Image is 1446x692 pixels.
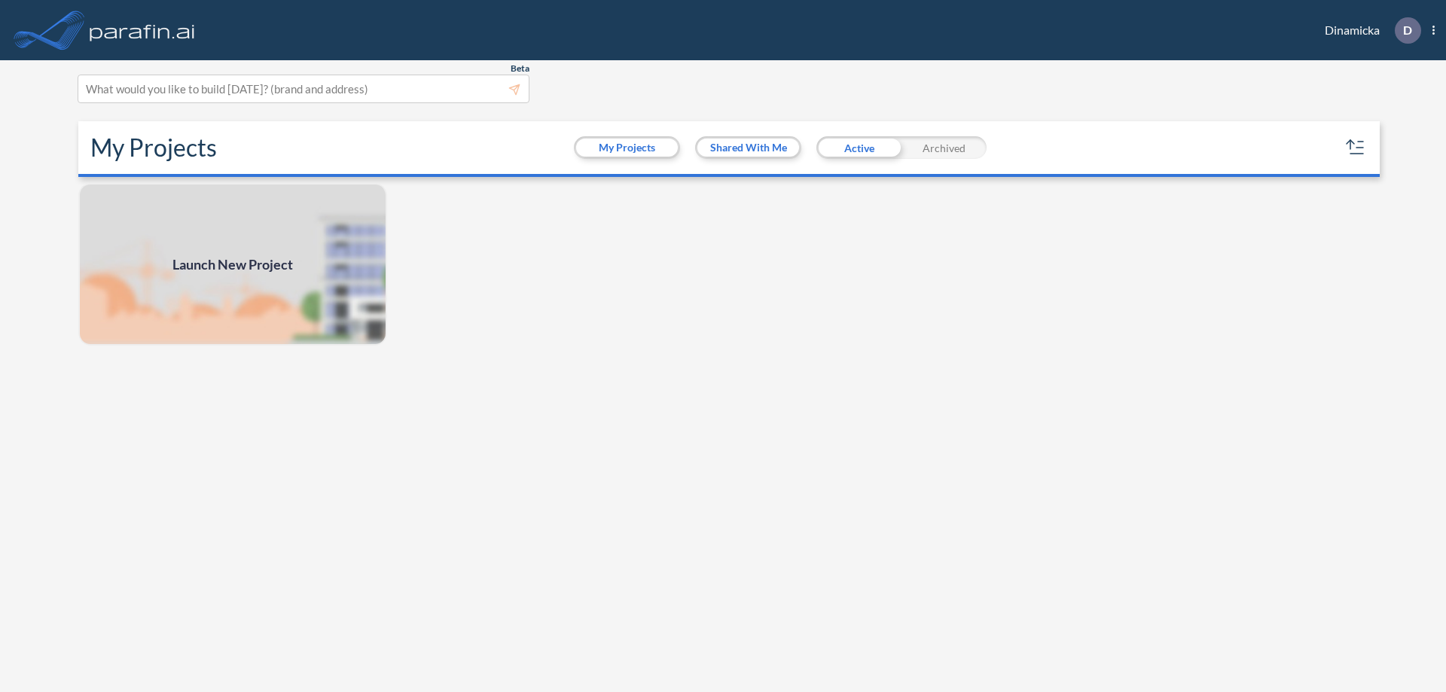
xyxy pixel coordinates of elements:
[90,133,217,162] h2: My Projects
[816,136,901,159] div: Active
[78,183,387,346] img: add
[901,136,987,159] div: Archived
[576,139,678,157] button: My Projects
[1302,17,1435,44] div: Dinamicka
[1344,136,1368,160] button: sort
[87,15,198,45] img: logo
[697,139,799,157] button: Shared With Me
[1403,23,1412,37] p: D
[511,62,529,75] span: Beta
[172,255,293,275] span: Launch New Project
[78,183,387,346] a: Launch New Project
